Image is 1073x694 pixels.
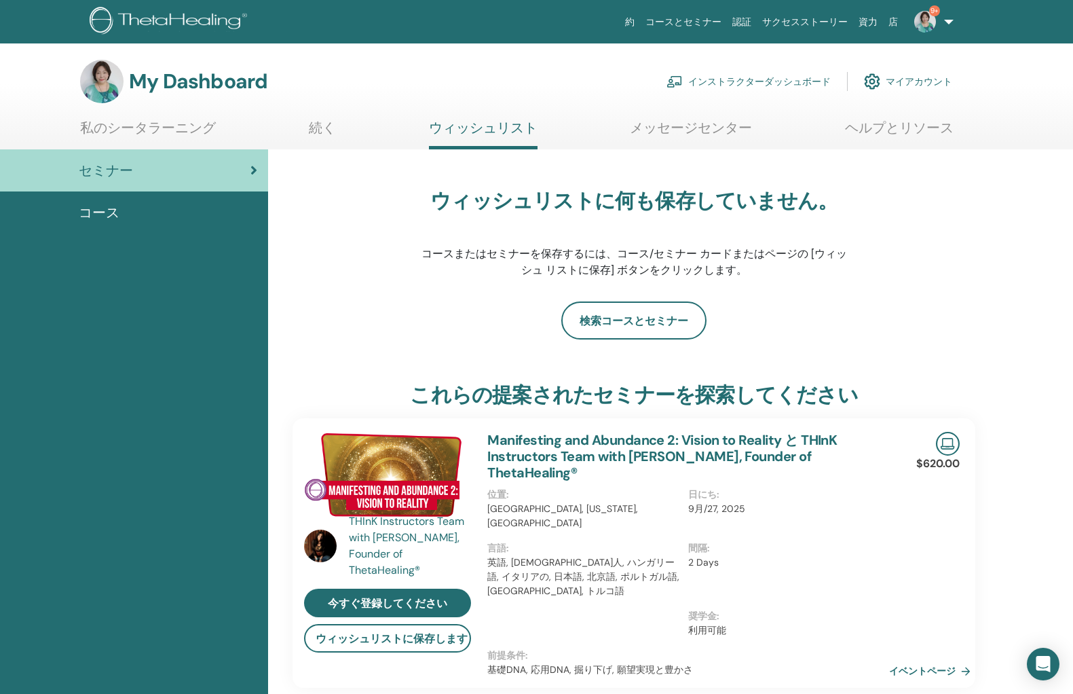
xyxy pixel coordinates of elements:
a: 私のシータラーニング [80,120,216,146]
p: $620.00 [916,456,960,472]
a: 検索コースとセミナー [561,302,707,340]
a: Manifesting and Abundance 2: Vision to Reality と THInK Instructors Team with [PERSON_NAME], Found... [487,431,837,481]
h3: ウィッシュリストに何も保存していません。 [420,189,848,213]
img: default.jpg [914,11,936,33]
a: コースとセミナー [640,10,727,35]
p: 間隔 : [688,541,881,555]
a: イベントページ [889,661,976,681]
img: cog.svg [864,70,880,93]
span: セミナー [79,160,133,181]
h3: これらの提案されたセミナーを探索してください [410,383,857,407]
p: 言語 : [487,541,680,555]
a: 認証 [727,10,757,35]
span: 今すぐ登録してください [328,596,447,610]
a: インストラクターダッシュボード [666,67,831,96]
p: 2 Days [688,555,881,570]
h3: My Dashboard [129,69,267,94]
p: [GEOGRAPHIC_DATA], [US_STATE], [GEOGRAPHIC_DATA] [487,502,680,530]
a: 続く [309,120,336,146]
p: 日にち : [688,488,881,502]
p: 位置 : [487,488,680,502]
p: 英語, [DEMOGRAPHIC_DATA]人, ハンガリー語, イタリアの, 日本語, 北京語, ポルトガル語, [GEOGRAPHIC_DATA], トルコ語 [487,555,680,598]
button: ウィッシュリストに保存します [304,624,471,653]
div: Open Intercom Messenger [1027,648,1059,680]
span: コース [79,202,119,223]
p: 基礎DNA, 応用DNA, 掘り下げ, 願望実現と豊かさ [487,663,889,677]
a: 資力 [853,10,883,35]
a: サクセスストーリー [757,10,853,35]
img: logo.png [90,7,252,37]
img: chalkboard-teacher.svg [666,75,683,88]
a: 店 [883,10,903,35]
p: 利用可能 [688,623,881,638]
a: メッセージセンター [630,120,752,146]
p: 9月/27, 2025 [688,502,881,516]
a: ヘルプとリソース [845,120,954,146]
span: 9+ [929,5,940,16]
p: コースまたはセミナーを保存するには、コース/セミナー カードまたはページの [ウィッシュ リストに保存] ボタンをクリックします。 [420,246,848,278]
a: ウィッシュリスト [429,120,538,149]
img: Manifesting and Abundance 2: Vision to Reality [304,432,471,517]
p: 前提条件 : [487,649,889,663]
a: 約 [620,10,640,35]
img: Live Online Seminar [936,432,960,456]
a: マイアカウント [864,67,952,96]
a: 今すぐ登録してください [304,589,471,617]
img: default.jpg [304,530,337,562]
p: 奨学金 : [688,609,881,623]
img: default.jpg [80,60,124,103]
a: THInK Instructors Team with [PERSON_NAME], Founder of ThetaHealing® [349,513,474,579]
